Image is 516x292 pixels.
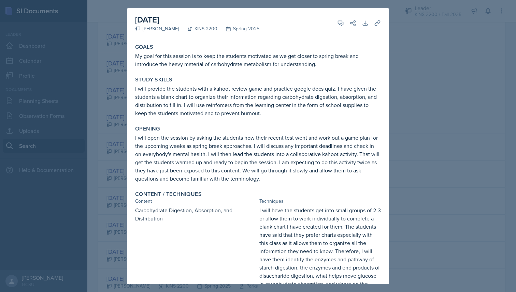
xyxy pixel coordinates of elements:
label: Goals [135,44,153,50]
label: Opening [135,125,160,132]
label: Study Skills [135,76,173,83]
div: Content [135,198,257,205]
p: Carbohydrate Digestion, Absorption, and Distribution [135,206,257,222]
p: I will open the session by asking the students how their recent test went and work out a game pla... [135,134,381,183]
div: [PERSON_NAME] [135,25,179,32]
div: KINS 2200 [179,25,217,32]
div: Techniques [259,198,381,205]
p: My goal for this session is to keep the students motivated as we get closer to spring break and i... [135,52,381,68]
p: I will provide the students with a kahoot review game and practice google docs quiz. I have given... [135,84,381,117]
h2: [DATE] [135,14,259,26]
div: Spring 2025 [217,25,259,32]
label: Content / Techniques [135,191,202,198]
